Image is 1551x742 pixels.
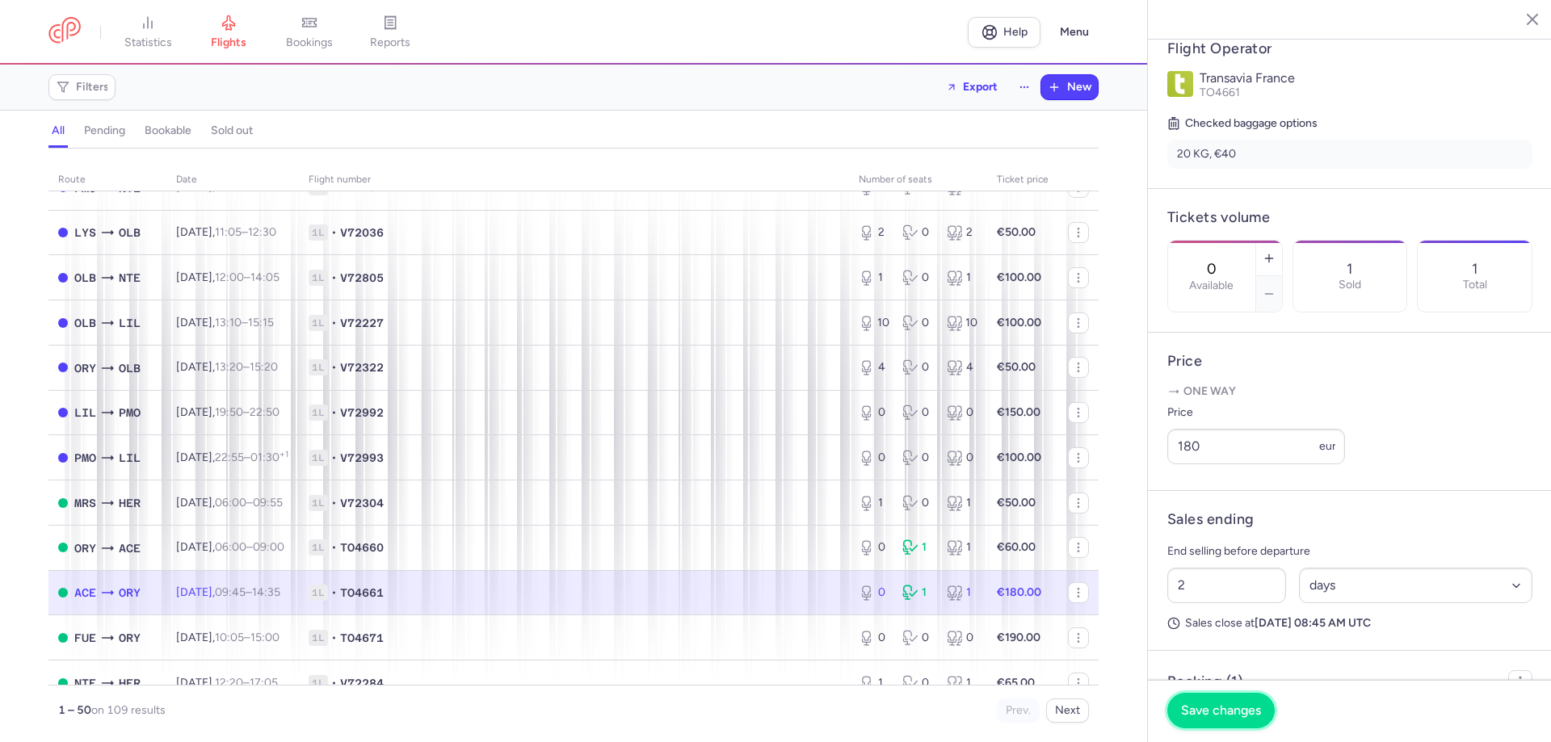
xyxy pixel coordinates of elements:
span: – [215,270,280,284]
span: 1L [309,585,328,601]
strong: 1 – 50 [58,703,91,717]
th: route [48,168,166,192]
div: 4 [859,359,889,375]
input: --- [1167,429,1345,464]
li: 20 KG, €40 [1167,140,1532,169]
span: HER [119,674,141,692]
span: eur [1319,439,1336,453]
span: – [215,405,280,419]
span: V72284 [340,675,384,691]
div: 0 [859,585,889,601]
div: 2 [947,224,977,241]
span: ACE [74,584,96,602]
h4: bookable [145,124,191,138]
span: 1L [309,539,328,555]
button: New [1041,75,1098,99]
p: 1 [1347,261,1352,277]
h4: Sales ending [1167,510,1254,529]
h4: pending [84,124,125,138]
span: • [331,359,337,375]
time: 15:15 [248,316,274,329]
span: HER [119,494,141,512]
div: 0 [902,450,933,466]
span: V72992 [340,405,384,421]
div: 0 [902,315,933,331]
time: 22:55 [215,451,244,464]
p: Transavia France [1200,71,1532,86]
div: 1 [947,675,977,691]
a: Help [968,17,1040,48]
div: 1 [859,495,889,511]
time: 09:45 [215,585,246,599]
div: 0 [859,405,889,421]
span: ORY [119,629,141,647]
span: [DATE], [176,405,280,419]
strong: €100.00 [997,316,1041,329]
span: flights [211,36,246,50]
span: Export [963,81,998,93]
time: 12:30 [248,225,276,239]
span: 1L [309,405,328,421]
span: V72036 [340,224,384,241]
time: 22:50 [250,405,280,419]
h4: Booking (1) [1167,673,1242,691]
strong: €50.00 [997,496,1036,509]
p: Total [1463,279,1487,291]
h4: sold out [211,124,253,138]
time: 01:30 [250,451,288,464]
span: TO4661 [340,585,384,601]
span: 1L [309,630,328,646]
span: MRS [74,494,96,512]
div: 10 [947,315,977,331]
span: [DATE], [176,676,278,690]
span: – [215,451,288,464]
span: OLB [119,224,141,241]
span: TO4661 [1200,86,1240,99]
a: flights [188,15,269,50]
time: 06:00 [215,540,246,554]
strong: €180.00 [997,585,1041,599]
span: LYS [74,224,96,241]
span: ACE [119,539,141,557]
strong: [DATE] 08:45 AM UTC [1255,616,1371,630]
span: V72805 [340,270,384,286]
time: 13:20 [215,360,243,374]
div: 0 [902,630,933,646]
span: [DATE], [176,225,276,239]
span: NTE [74,674,96,692]
span: [DATE], [176,496,283,509]
span: NTE [119,269,141,287]
div: 1 [902,539,933,555]
span: 1L [309,675,328,691]
span: • [331,450,337,466]
span: 1L [309,270,328,286]
div: 0 [859,630,889,646]
h5: Checked baggage options [1167,114,1532,133]
div: 0 [902,405,933,421]
h4: Price [1167,352,1532,371]
p: One way [1167,384,1532,400]
span: – [215,225,276,239]
span: ORY [74,359,96,377]
sup: +1 [280,449,288,459]
button: Menu [1050,17,1099,48]
span: • [331,630,337,646]
time: 13:10 [215,316,242,329]
p: End selling before departure [1167,542,1532,561]
button: Filters [49,75,115,99]
span: – [215,360,278,374]
span: • [331,315,337,331]
p: 1 [1472,261,1477,277]
span: – [215,496,283,509]
time: 15:00 [250,631,280,644]
span: 1L [309,495,328,511]
span: 1L [309,450,328,466]
div: 0 [902,359,933,375]
time: 12:00 [215,270,244,284]
span: • [331,539,337,555]
a: CitizenPlane red outlined logo [48,17,81,47]
button: Export [935,74,1008,100]
th: number of seats [849,168,987,192]
span: ORY [119,584,141,602]
div: 2 [859,224,889,241]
